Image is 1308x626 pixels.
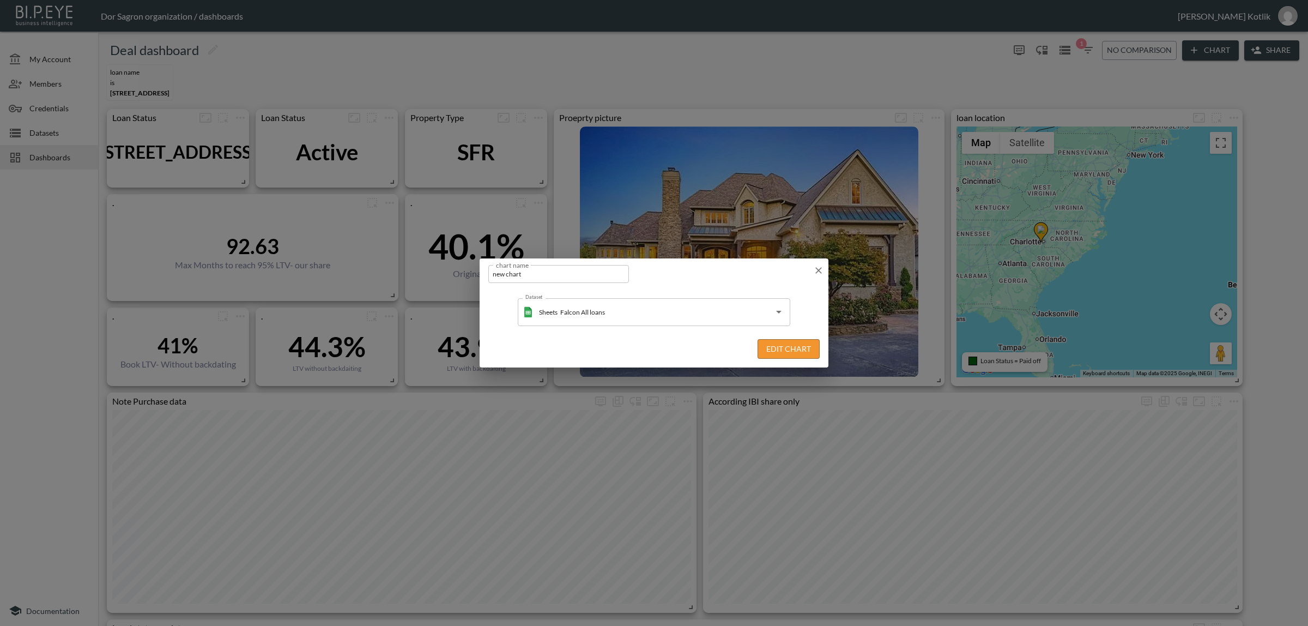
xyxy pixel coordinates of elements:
button: Edit Chart [758,339,820,359]
input: Select dataset [558,303,755,321]
p: Sheets [539,308,558,317]
input: chart name [488,265,629,283]
label: Dataset [525,293,543,300]
label: chart name [496,260,529,269]
button: Open [771,304,786,320]
img: google sheets [523,306,534,317]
